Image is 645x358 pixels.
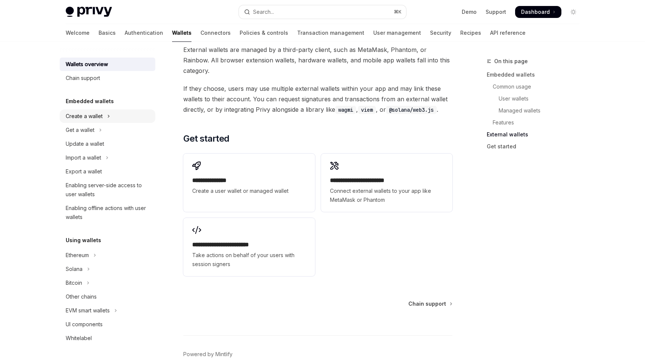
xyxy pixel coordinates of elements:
[460,24,481,42] a: Recipes
[515,6,561,18] a: Dashboard
[487,81,585,93] a: Common usage
[60,262,155,276] button: Toggle Solana section
[430,24,451,42] a: Security
[66,278,82,287] div: Bitcoin
[358,106,376,114] code: viem
[335,106,356,114] code: wagmi
[297,24,364,42] a: Transaction management
[253,7,274,16] div: Search...
[183,44,452,76] span: External wallets are managed by a third-party client, such as MetaMask, Phantom, or Rainbow. All ...
[66,7,112,17] img: light logo
[487,141,585,152] a: Get started
[60,165,155,178] a: Export a wallet
[408,300,452,308] a: Chain support
[66,292,97,301] div: Other chains
[66,204,151,222] div: Enabling offline actions with user wallets
[373,24,421,42] a: User management
[60,123,155,137] button: Toggle Get a wallet section
[60,249,155,262] button: Toggle Ethereum section
[486,8,506,16] a: Support
[60,290,155,303] a: Other chains
[60,304,155,317] button: Toggle EVM smart wallets section
[494,57,528,66] span: On this page
[99,24,116,42] a: Basics
[183,83,452,115] span: If they choose, users may use multiple external wallets within your app and may link these wallet...
[66,167,102,176] div: Export a wallet
[66,236,101,245] h5: Using wallets
[66,24,90,42] a: Welcome
[487,129,585,141] a: External wallets
[66,306,110,315] div: EVM smart wallets
[567,6,579,18] button: Toggle dark mode
[60,179,155,201] a: Enabling server-side access to user wallets
[462,8,477,16] a: Demo
[192,186,306,195] span: Create a user wallet or managed wallet
[408,300,446,308] span: Chain support
[60,71,155,85] a: Chain support
[200,24,231,42] a: Connectors
[183,351,233,358] a: Powered by Mintlify
[66,265,82,274] div: Solana
[66,320,103,329] div: UI components
[66,153,101,162] div: Import a wallet
[66,97,114,106] h5: Embedded wallets
[521,8,550,16] span: Dashboard
[66,251,89,260] div: Ethereum
[66,112,103,121] div: Create a wallet
[487,69,585,81] a: Embedded wallets
[240,24,288,42] a: Policies & controls
[487,117,585,129] a: Features
[60,331,155,345] a: Whitelabel
[66,126,94,135] div: Get a wallet
[60,109,155,123] button: Toggle Create a wallet section
[490,24,526,42] a: API reference
[330,186,443,204] span: Connect external wallets to your app like MetaMask or Phantom
[60,137,155,151] a: Update a wallet
[239,5,406,19] button: Open search
[66,60,108,69] div: Wallets overview
[394,9,402,15] span: ⌘ K
[60,58,155,71] a: Wallets overview
[66,181,151,199] div: Enabling server-side access to user wallets
[172,24,191,42] a: Wallets
[183,133,229,145] span: Get started
[60,201,155,224] a: Enabling offline actions with user wallets
[60,318,155,331] a: UI components
[66,139,104,148] div: Update a wallet
[66,74,100,83] div: Chain support
[66,334,92,343] div: Whitelabel
[192,251,306,269] span: Take actions on behalf of your users with session signers
[60,276,155,290] button: Toggle Bitcoin section
[487,105,585,117] a: Managed wallets
[487,93,585,105] a: User wallets
[60,151,155,164] button: Toggle Import a wallet section
[386,106,437,114] code: @solana/web3.js
[125,24,163,42] a: Authentication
